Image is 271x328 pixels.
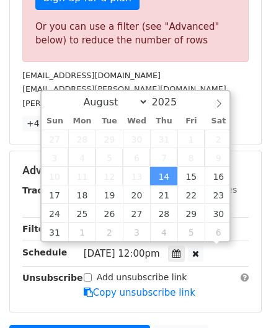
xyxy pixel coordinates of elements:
label: Add unsubscribe link [97,271,187,284]
span: August 11, 2025 [68,167,96,185]
strong: Schedule [22,247,67,257]
span: [DATE] 12:00pm [84,248,160,259]
span: August 7, 2025 [150,148,177,167]
span: August 19, 2025 [96,185,123,204]
span: August 24, 2025 [42,204,69,223]
span: Sat [205,117,232,125]
h5: Advanced [22,164,249,177]
a: Copy unsubscribe link [84,287,195,298]
span: August 31, 2025 [42,223,69,241]
span: August 6, 2025 [123,148,150,167]
strong: Unsubscribe [22,273,83,283]
span: July 29, 2025 [96,130,123,148]
small: [PERSON_NAME][EMAIL_ADDRESS][DOMAIN_NAME] [22,99,226,108]
span: September 1, 2025 [68,223,96,241]
iframe: Chat Widget [209,268,271,328]
span: August 8, 2025 [177,148,205,167]
div: Or you can use a filter (see "Advanced" below) to reduce the number of rows [35,20,236,48]
span: August 10, 2025 [42,167,69,185]
span: August 29, 2025 [177,204,205,223]
span: August 20, 2025 [123,185,150,204]
span: August 14, 2025 [150,167,177,185]
span: August 25, 2025 [68,204,96,223]
small: [EMAIL_ADDRESS][PERSON_NAME][DOMAIN_NAME] [22,84,226,94]
span: August 13, 2025 [123,167,150,185]
span: August 4, 2025 [68,148,96,167]
span: Fri [177,117,205,125]
span: August 5, 2025 [96,148,123,167]
span: August 18, 2025 [68,185,96,204]
span: August 23, 2025 [205,185,232,204]
span: August 3, 2025 [42,148,69,167]
span: Wed [123,117,150,125]
span: August 9, 2025 [205,148,232,167]
span: August 22, 2025 [177,185,205,204]
span: August 21, 2025 [150,185,177,204]
span: August 15, 2025 [177,167,205,185]
span: September 3, 2025 [123,223,150,241]
span: August 12, 2025 [96,167,123,185]
span: September 2, 2025 [96,223,123,241]
span: August 30, 2025 [205,204,232,223]
span: Mon [68,117,96,125]
span: July 28, 2025 [68,130,96,148]
span: August 1, 2025 [177,130,205,148]
span: September 6, 2025 [205,223,232,241]
input: Year [148,96,193,108]
small: [EMAIL_ADDRESS][DOMAIN_NAME] [22,71,161,80]
span: Thu [150,117,177,125]
span: Tue [96,117,123,125]
span: August 26, 2025 [96,204,123,223]
span: August 27, 2025 [123,204,150,223]
span: August 17, 2025 [42,185,69,204]
span: August 16, 2025 [205,167,232,185]
span: September 5, 2025 [177,223,205,241]
span: July 27, 2025 [42,130,69,148]
span: August 2, 2025 [205,130,232,148]
a: +47 more [22,116,74,131]
span: July 31, 2025 [150,130,177,148]
span: August 28, 2025 [150,204,177,223]
span: July 30, 2025 [123,130,150,148]
span: September 4, 2025 [150,223,177,241]
span: Sun [42,117,69,125]
strong: Filters [22,224,54,234]
strong: Tracking [22,185,64,195]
